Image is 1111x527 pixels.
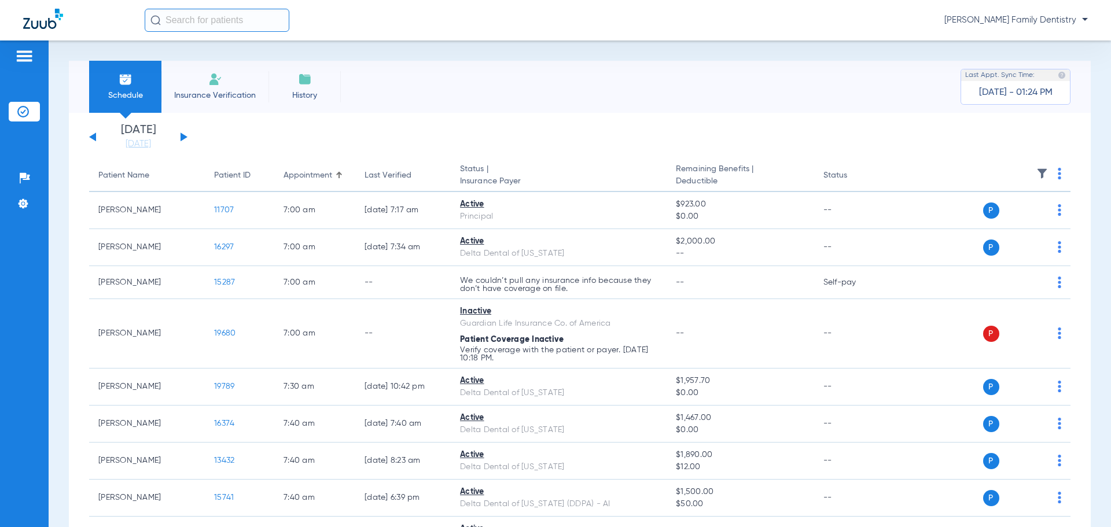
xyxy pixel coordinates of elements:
span: $1,467.00 [676,412,804,424]
img: last sync help info [1058,71,1066,79]
span: $0.00 [676,211,804,223]
span: $0.00 [676,424,804,436]
span: $1,957.70 [676,375,804,387]
div: Delta Dental of [US_STATE] (DDPA) - AI [460,498,657,510]
span: History [277,90,332,101]
span: [DATE] - 01:24 PM [979,87,1053,98]
td: 7:40 AM [274,443,355,480]
span: $2,000.00 [676,235,804,248]
span: P [983,490,999,506]
img: History [298,72,312,86]
span: Patient Coverage Inactive [460,336,564,344]
span: Last Appt. Sync Time: [965,69,1035,81]
span: P [983,416,999,432]
td: -- [814,406,892,443]
img: group-dot-blue.svg [1058,277,1061,288]
td: 7:00 AM [274,229,355,266]
td: [DATE] 8:23 AM [355,443,451,480]
a: [DATE] [104,138,173,150]
p: Verify coverage with the patient or payer. [DATE] 10:18 PM. [460,346,657,362]
input: Search for patients [145,9,289,32]
div: Last Verified [365,169,411,182]
span: Deductible [676,175,804,187]
p: We couldn’t pull any insurance info because they don’t have coverage on file. [460,277,657,293]
li: [DATE] [104,124,173,150]
div: Active [460,449,657,461]
span: Schedule [98,90,153,101]
span: 11707 [214,206,234,214]
span: $1,500.00 [676,486,804,498]
span: P [983,453,999,469]
td: [DATE] 7:17 AM [355,192,451,229]
th: Remaining Benefits | [667,160,814,192]
td: [DATE] 7:34 AM [355,229,451,266]
img: group-dot-blue.svg [1058,418,1061,429]
img: group-dot-blue.svg [1058,241,1061,253]
span: $0.00 [676,387,804,399]
img: Schedule [119,72,133,86]
div: Inactive [460,305,657,318]
span: -- [676,248,804,260]
div: Delta Dental of [US_STATE] [460,248,657,260]
td: 7:00 AM [274,266,355,299]
div: Last Verified [365,169,442,182]
td: -- [814,443,892,480]
td: -- [814,299,892,368]
span: P [983,239,999,256]
span: Insurance Verification [170,90,260,101]
td: 7:40 AM [274,406,355,443]
span: $12.00 [676,461,804,473]
td: -- [814,480,892,517]
div: Appointment [284,169,332,182]
td: [DATE] 10:42 PM [355,368,451,406]
img: Zuub Logo [23,9,63,29]
iframe: Chat Widget [1053,471,1111,527]
th: Status [814,160,892,192]
span: $1,890.00 [676,449,804,461]
td: 7:40 AM [274,480,355,517]
div: Patient ID [214,169,265,182]
td: [DATE] 6:39 PM [355,480,451,517]
span: P [983,326,999,342]
span: 19789 [214,382,234,390]
div: Patient Name [98,169,196,182]
img: filter.svg [1036,168,1048,179]
td: -- [814,192,892,229]
div: Active [460,198,657,211]
img: hamburger-icon [15,49,34,63]
td: -- [355,299,451,368]
div: Active [460,235,657,248]
span: Insurance Payer [460,175,657,187]
span: $50.00 [676,498,804,510]
img: Manual Insurance Verification [208,72,222,86]
span: 16374 [214,419,234,428]
span: 15287 [214,278,235,286]
td: [PERSON_NAME] [89,229,205,266]
div: Principal [460,211,657,223]
div: Patient ID [214,169,251,182]
td: Self-pay [814,266,892,299]
td: 7:30 AM [274,368,355,406]
td: -- [355,266,451,299]
div: Guardian Life Insurance Co. of America [460,318,657,330]
td: [PERSON_NAME] [89,480,205,517]
div: Delta Dental of [US_STATE] [460,461,657,473]
td: [PERSON_NAME] [89,299,205,368]
img: group-dot-blue.svg [1058,381,1061,392]
div: Delta Dental of [US_STATE] [460,387,657,399]
span: 16297 [214,243,234,251]
img: group-dot-blue.svg [1058,204,1061,216]
td: [PERSON_NAME] [89,406,205,443]
td: [PERSON_NAME] [89,368,205,406]
div: Active [460,375,657,387]
td: [DATE] 7:40 AM [355,406,451,443]
span: $923.00 [676,198,804,211]
span: 13432 [214,456,234,465]
div: Delta Dental of [US_STATE] [460,424,657,436]
td: 7:00 AM [274,299,355,368]
td: [PERSON_NAME] [89,192,205,229]
span: 15741 [214,493,234,502]
span: -- [676,278,685,286]
div: Active [460,412,657,424]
